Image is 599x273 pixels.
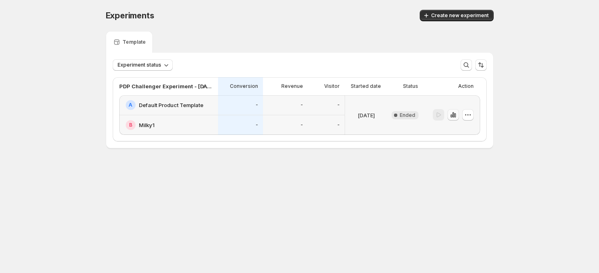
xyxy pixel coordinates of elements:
button: Sort the results [475,59,487,71]
span: Experiment status [118,62,161,68]
button: Create new experiment [420,10,494,21]
p: Template [122,39,146,45]
p: Action [458,83,474,90]
p: - [301,122,303,128]
h2: B [129,122,132,128]
h2: A [129,102,132,108]
p: PDP Challenger Experiment - [DATE] 9:30am EST [119,82,213,90]
p: - [337,122,340,128]
p: Visitor [324,83,340,90]
h2: Default Product Template [139,101,203,109]
p: - [301,102,303,108]
span: Create new experiment [431,12,489,19]
p: Revenue [281,83,303,90]
p: Conversion [230,83,258,90]
span: Ended [400,112,415,119]
p: - [337,102,340,108]
p: - [256,122,258,128]
p: Status [403,83,418,90]
button: Experiment status [113,59,173,71]
span: Experiments [106,11,154,20]
p: Started date [351,83,381,90]
h2: Milky1 [139,121,155,129]
p: [DATE] [358,111,375,119]
p: - [256,102,258,108]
